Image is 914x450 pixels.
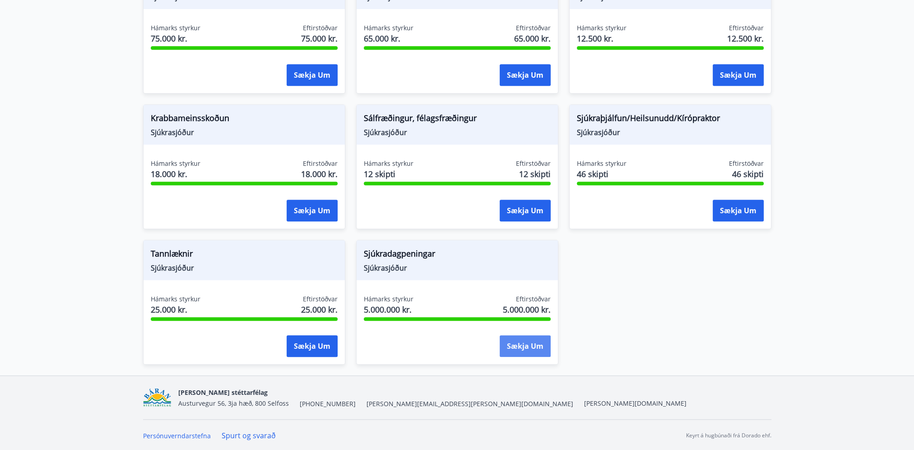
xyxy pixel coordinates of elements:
span: 46 skipti [732,168,764,180]
span: 12.500 kr. [577,33,626,44]
span: 65.000 kr. [364,33,413,44]
span: 18.000 kr. [301,168,338,180]
a: [PERSON_NAME][DOMAIN_NAME] [584,399,687,408]
button: Sækja um [500,200,551,221]
span: Krabbameinsskoðun [151,112,338,127]
button: Sækja um [287,64,338,86]
span: Tannlæknir [151,248,338,263]
span: Hámarks styrkur [151,159,200,168]
span: Sjúkrasjóður [151,263,338,273]
span: [PERSON_NAME] stéttarfélag [178,388,268,397]
span: 18.000 kr. [151,168,200,180]
p: Keyrt á hugbúnaði frá Dorado ehf. [686,431,771,440]
span: 5.000.000 kr. [503,304,551,315]
button: Sækja um [287,335,338,357]
span: Hámarks styrkur [577,159,626,168]
span: Eftirstöðvar [516,295,551,304]
span: 5.000.000 kr. [364,304,413,315]
span: Hámarks styrkur [577,23,626,33]
span: 12 skipti [519,168,551,180]
span: Sjúkrasjóður [364,127,551,137]
span: 65.000 kr. [514,33,551,44]
span: 12.500 kr. [727,33,764,44]
span: 12 skipti [364,168,413,180]
span: Eftirstöðvar [303,23,338,33]
img: Bz2lGXKH3FXEIQKvoQ8VL0Fr0uCiWgfgA3I6fSs8.png [143,388,172,408]
span: Hámarks styrkur [151,23,200,33]
span: Sjúkradagpeningar [364,248,551,263]
button: Sækja um [500,64,551,86]
button: Sækja um [500,335,551,357]
span: 46 skipti [577,168,626,180]
button: Sækja um [713,64,764,86]
span: Sálfræðingur, félagsfræðingur [364,112,551,127]
span: Sjúkraþjálfun/Heilsunudd/Kírópraktor [577,112,764,127]
span: Eftirstöðvar [729,23,764,33]
span: Hámarks styrkur [364,295,413,304]
span: Eftirstöðvar [303,159,338,168]
a: Spurt og svarað [222,431,276,441]
span: Eftirstöðvar [729,159,764,168]
span: Austurvegur 56, 3ja hæð, 800 Selfoss [178,399,289,408]
span: 75.000 kr. [301,33,338,44]
span: 75.000 kr. [151,33,200,44]
button: Sækja um [713,200,764,221]
span: 25.000 kr. [151,304,200,315]
span: Eftirstöðvar [516,23,551,33]
span: Hámarks styrkur [364,159,413,168]
button: Sækja um [287,200,338,221]
span: [PHONE_NUMBER] [300,399,356,408]
span: Sjúkrasjóður [364,263,551,273]
span: 25.000 kr. [301,304,338,315]
span: Eftirstöðvar [303,295,338,304]
span: Hámarks styrkur [151,295,200,304]
span: Eftirstöðvar [516,159,551,168]
span: Hámarks styrkur [364,23,413,33]
span: [PERSON_NAME][EMAIL_ADDRESS][PERSON_NAME][DOMAIN_NAME] [367,399,573,408]
span: Sjúkrasjóður [151,127,338,137]
a: Persónuverndarstefna [143,431,211,440]
span: Sjúkrasjóður [577,127,764,137]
